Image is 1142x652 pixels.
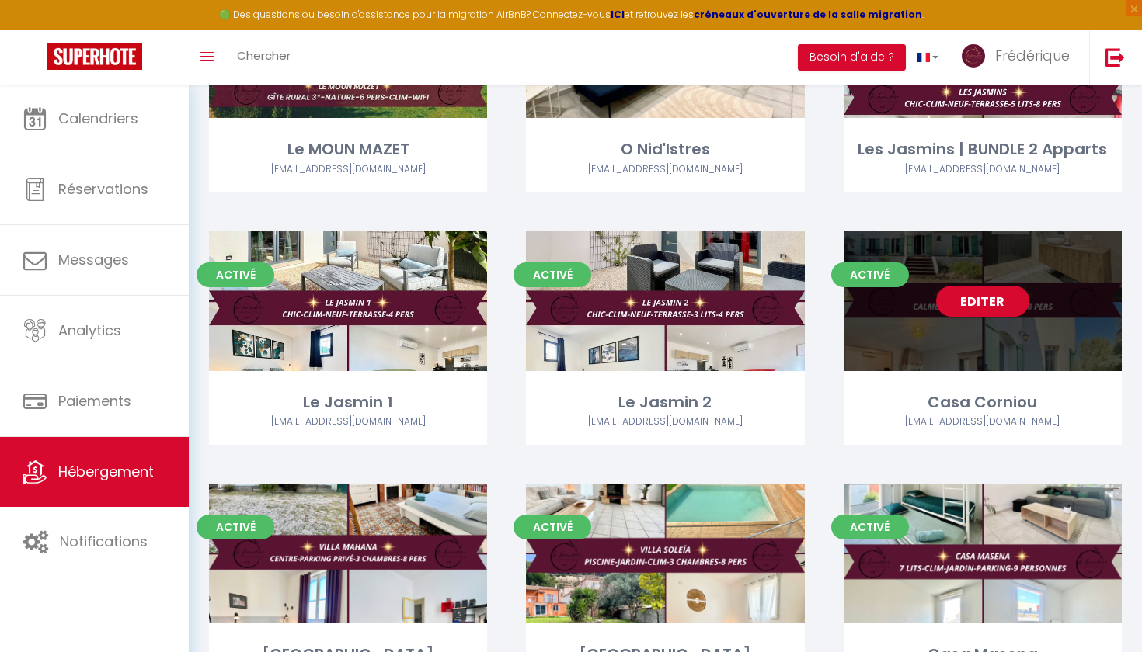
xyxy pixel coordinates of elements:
div: Le Jasmin 1 [209,390,487,414]
div: Airbnb [526,414,804,429]
a: Chercher [225,30,302,85]
div: Casa Corniou [844,390,1122,414]
div: Le MOUN MAZET [209,137,487,161]
div: Airbnb [526,162,804,177]
span: Frédérique [995,46,1070,65]
a: Editer [936,286,1029,317]
span: Réservations [58,179,148,199]
div: Airbnb [844,414,1122,429]
span: Activé [831,262,909,287]
div: Le Jasmin 2 [526,390,804,414]
span: Calendriers [58,109,138,128]
img: logout [1105,47,1125,67]
div: Airbnb [209,414,487,429]
a: ICI [611,8,625,21]
span: Activé [197,515,274,539]
span: Notifications [60,532,148,551]
span: Paiements [58,391,131,411]
a: ... Frédérique [950,30,1089,85]
img: ... [962,44,985,68]
div: Airbnb [209,162,487,177]
div: Les Jasmins | BUNDLE 2 Apparts [844,137,1122,161]
span: Activé [514,515,591,539]
span: Activé [831,515,909,539]
button: Besoin d'aide ? [798,44,906,71]
span: Hébergement [58,462,154,481]
button: Ouvrir le widget de chat LiveChat [12,6,59,53]
div: O Nid'Istres [526,137,804,161]
span: Analytics [58,321,121,340]
span: Activé [514,262,591,287]
iframe: Chat [1076,582,1130,640]
span: Chercher [237,47,291,64]
div: Airbnb [844,162,1122,177]
img: Super Booking [47,43,142,70]
span: Messages [58,250,129,269]
a: créneaux d'ouverture de la salle migration [694,8,922,21]
span: Activé [197,262,274,287]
